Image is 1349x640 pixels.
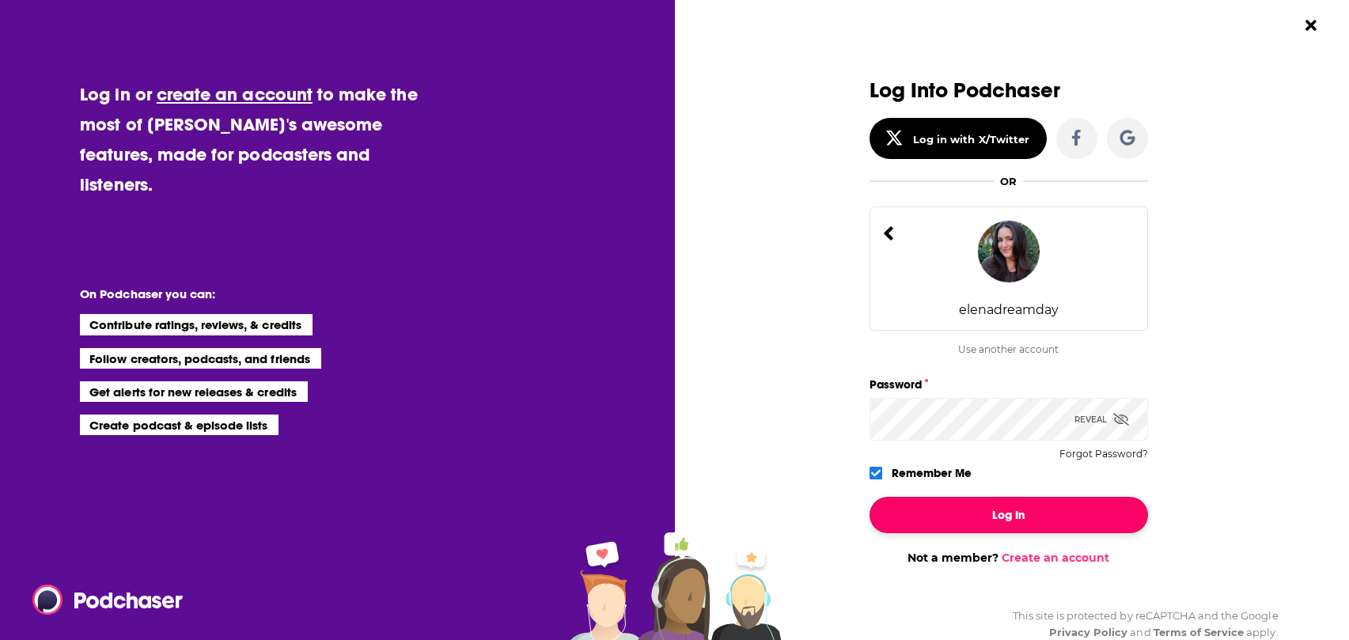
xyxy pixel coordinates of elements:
[80,381,307,402] li: Get alerts for new releases & credits
[1154,626,1245,638] a: Terms of Service
[870,497,1148,533] button: Log In
[1059,449,1148,460] button: Forgot Password?
[870,343,1148,355] div: Use another account
[32,585,184,615] img: Podchaser - Follow, Share and Rate Podcasts
[1296,10,1326,40] button: Close Button
[80,415,279,435] li: Create podcast & episode lists
[870,118,1047,159] button: Log in with X/Twitter
[1000,175,1017,187] div: OR
[870,79,1148,102] h3: Log Into Podchaser
[913,133,1029,146] div: Log in with X/Twitter
[870,374,1148,395] label: Password
[1002,551,1109,565] a: Create an account
[892,463,972,483] label: Remember Me
[157,83,313,105] a: create an account
[959,302,1059,317] div: elenadreamday
[32,585,172,615] a: Podchaser - Follow, Share and Rate Podcasts
[1074,398,1129,441] div: Reveal
[977,220,1040,283] img: elenadreamday
[80,314,313,335] li: Contribute ratings, reviews, & credits
[870,551,1148,565] div: Not a member?
[80,348,321,369] li: Follow creators, podcasts, and friends
[1049,626,1128,638] a: Privacy Policy
[80,286,396,301] li: On Podchaser you can:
